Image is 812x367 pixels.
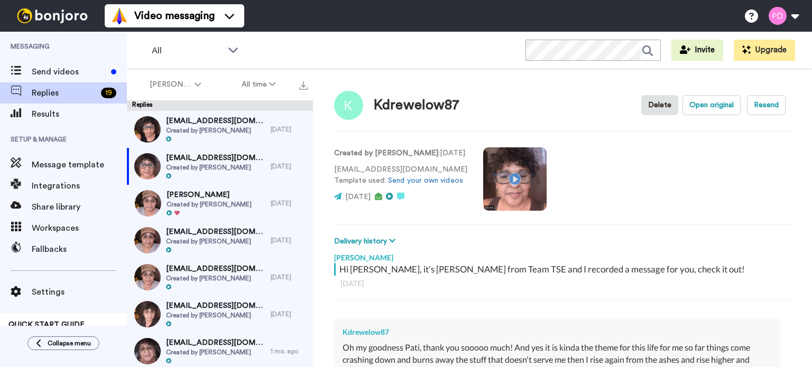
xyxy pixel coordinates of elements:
[166,116,265,126] span: [EMAIL_ADDRESS][DOMAIN_NAME]
[271,236,308,244] div: [DATE]
[111,7,128,24] img: vm-color.svg
[166,153,265,163] span: [EMAIL_ADDRESS][DOMAIN_NAME]
[32,158,127,171] span: Message template
[101,88,116,98] div: 19
[127,100,313,111] div: Replies
[127,185,313,222] a: [PERSON_NAME]Created by [PERSON_NAME][DATE]
[299,81,308,90] img: export.svg
[129,75,222,94] button: [PERSON_NAME]
[747,95,786,115] button: Resend
[134,338,161,364] img: d4695acf-e5bb-40f6-a370-2a144e15ae2c-thumb.jpg
[334,148,467,159] p: : [DATE]
[271,310,308,318] div: [DATE]
[166,274,265,283] span: Created by [PERSON_NAME]
[682,95,741,115] button: Open original
[134,8,215,23] span: Video messaging
[134,116,161,143] img: b11b5afa-baa0-432f-bcf6-b829e1f90ab4-thumb.jpg
[167,200,252,209] span: Created by [PERSON_NAME]
[166,126,265,135] span: Created by [PERSON_NAME]
[48,339,91,347] span: Collapse menu
[166,337,265,348] span: [EMAIL_ADDRESS][DOMAIN_NAME]
[271,125,308,134] div: [DATE]
[334,247,791,263] div: [PERSON_NAME]
[134,264,161,290] img: 0528fc39-b6ee-410c-aa91-56ca3860ba89-thumb.jpg
[334,236,399,247] button: Delivery history
[32,243,127,256] span: Fallbacks
[296,77,311,92] button: Export all results that match these filters now.
[334,149,438,157] strong: Created by [PERSON_NAME]
[152,44,223,57] span: All
[340,278,785,289] div: [DATE]
[127,111,313,148] a: [EMAIL_ADDRESS][DOMAIN_NAME]Created by [PERSON_NAME][DATE]
[671,40,723,61] button: Invite
[8,321,85,328] span: QUICK START GUIDE
[334,164,467,186] p: [EMAIL_ADDRESS][DOMAIN_NAME] Template used:
[127,296,313,333] a: [EMAIL_ADDRESS][DOMAIN_NAME]Created by [PERSON_NAME][DATE]
[32,201,127,213] span: Share library
[339,263,788,276] div: Hi [PERSON_NAME], it's [PERSON_NAME] from Team TSE and I recorded a message for you, check it out!
[343,327,772,337] div: Kdrewelow87
[13,8,92,23] img: bj-logo-header-white.svg
[374,98,460,113] div: Kdrewelow87
[32,108,127,120] span: Results
[135,190,161,217] img: ef936154-c16c-4a6a-bac4-b581b83d3d5e-thumb.jpg
[134,227,161,253] img: 81a420bc-d8fd-4190-af60-9608e615af58-thumb.jpg
[150,79,192,90] span: [PERSON_NAME]
[271,199,308,208] div: [DATE]
[127,148,313,185] a: [EMAIL_ADDRESS][DOMAIN_NAME]Created by [PERSON_NAME][DATE]
[271,347,308,355] div: 1 mo. ago
[167,190,252,200] span: [PERSON_NAME]
[345,193,371,201] span: [DATE]
[32,180,127,192] span: Integrations
[32,222,127,234] span: Workspaces
[127,259,313,296] a: [EMAIL_ADDRESS][DOMAIN_NAME]Created by [PERSON_NAME][DATE]
[271,162,308,171] div: [DATE]
[134,301,161,327] img: 6cafcf02-b60a-4505-a94a-ba3d3d93d020-thumb.jpg
[271,273,308,281] div: [DATE]
[166,237,265,246] span: Created by [PERSON_NAME]
[334,91,363,120] img: Image of Kdrewelow87
[32,65,107,78] span: Send videos
[734,40,795,61] button: Upgrade
[134,153,161,180] img: 404228eb-287e-42ff-8fe1-f7b95f967144-thumb.jpg
[166,163,265,172] span: Created by [PERSON_NAME]
[166,311,265,319] span: Created by [PERSON_NAME]
[32,87,97,99] span: Replies
[166,300,265,311] span: [EMAIL_ADDRESS][DOMAIN_NAME]
[166,264,265,274] span: [EMAIL_ADDRESS][DOMAIN_NAME]
[166,348,265,356] span: Created by [PERSON_NAME]
[127,222,313,259] a: [EMAIL_ADDRESS][DOMAIN_NAME]Created by [PERSON_NAME][DATE]
[27,336,99,350] button: Collapse menu
[388,177,463,184] a: Send your own videos
[641,95,678,115] button: Delete
[32,286,127,298] span: Settings
[166,227,265,237] span: [EMAIL_ADDRESS][DOMAIN_NAME]
[222,75,297,94] button: All time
